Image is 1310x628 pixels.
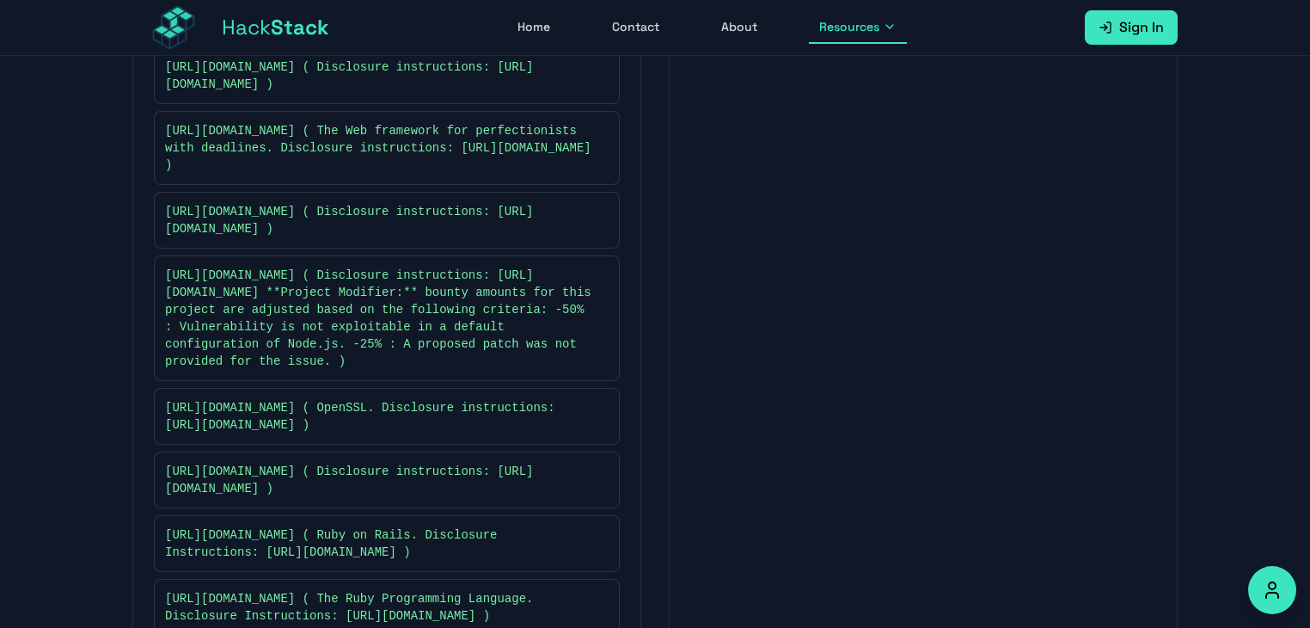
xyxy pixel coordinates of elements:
[165,267,591,370] span: [URL][DOMAIN_NAME] ( Disclosure instructions: [URL][DOMAIN_NAME] **Project Modifier:** bounty amo...
[165,590,591,625] span: [URL][DOMAIN_NAME] ( The Ruby Programming Language. Disclosure Instructions: [URL][DOMAIN_NAME] )
[1119,17,1164,38] span: Sign In
[222,14,329,41] span: Hack
[271,14,329,40] span: Stack
[809,11,907,44] button: Resources
[507,11,560,44] a: Home
[819,18,879,35] span: Resources
[165,203,591,237] span: [URL][DOMAIN_NAME] ( Disclosure instructions: [URL][DOMAIN_NAME] )
[1248,566,1296,614] button: Accessibility Options
[165,399,591,434] span: [URL][DOMAIN_NAME] ( OpenSSL. Disclosure instructions: [URL][DOMAIN_NAME] )
[602,11,670,44] a: Contact
[165,58,591,93] span: [URL][DOMAIN_NAME] ( Disclosure instructions: [URL][DOMAIN_NAME] )
[711,11,768,44] a: About
[165,526,591,561] span: [URL][DOMAIN_NAME] ( Ruby on Rails. Disclosure Instructions: [URL][DOMAIN_NAME] )
[165,463,591,497] span: [URL][DOMAIN_NAME] ( Disclosure instructions: [URL][DOMAIN_NAME] )
[165,122,591,174] span: [URL][DOMAIN_NAME] ( The Web framework for perfectionists with deadlines. Disclosure instructions...
[1085,10,1178,45] a: Sign In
